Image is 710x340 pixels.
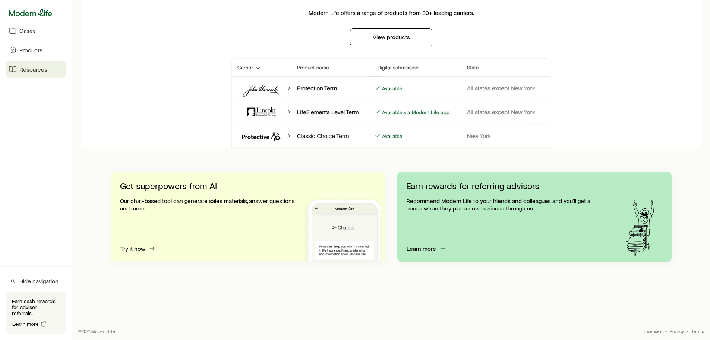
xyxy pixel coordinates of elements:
[6,42,66,58] a: Products
[665,328,667,334] span: •
[19,66,47,73] span: Resources
[219,58,564,148] img: Table listing avaliable insurance products and carriers.
[406,181,603,191] p: Earn rewards for referring advisors
[406,197,603,212] p: Recommend Modern Life to your friends and colleagues and you'll get a bonus when they place new b...
[12,298,60,316] p: Earn cash rewards for advisor referrals.
[19,27,36,34] span: Cases
[6,292,66,334] div: Earn cash rewards for advisor referrals.Learn more
[19,277,59,285] span: Hide navigation
[406,244,447,253] button: Learn more
[19,46,42,54] span: Products
[670,328,684,334] a: Privacy
[304,194,385,262] img: Get superpowers from AI
[644,328,662,334] a: Licenses
[309,9,474,16] p: Modern Life offers a range of products from 30+ leading carriers.
[120,244,156,253] button: Try it now
[6,61,66,78] a: Resources
[12,321,39,327] span: Learn more
[6,22,66,39] a: Cases
[78,328,116,334] p: © 2025 Modern Life
[691,328,704,334] a: Terms
[120,197,295,212] p: Our chat-based tool can generate sales materials, answer questions and more.
[350,28,432,46] a: View products
[687,328,688,334] span: •
[6,273,66,289] button: Hide navigation
[120,181,295,191] p: Get superpowers from AI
